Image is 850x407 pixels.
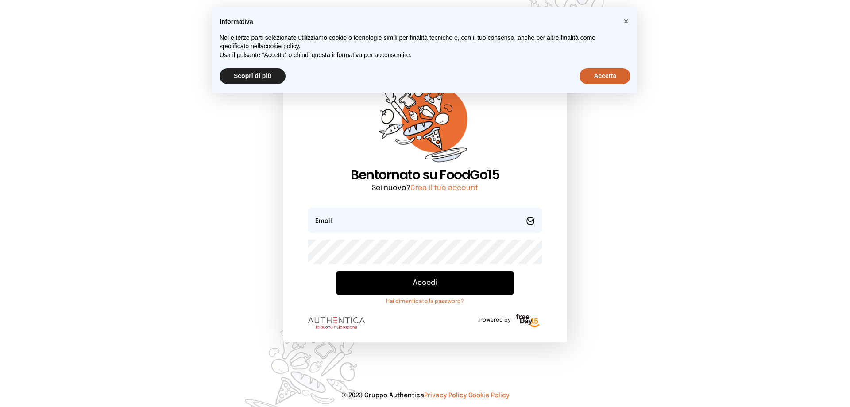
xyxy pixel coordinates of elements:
img: sticker-orange.65babaf.png [379,74,471,167]
a: Crea il tuo account [410,184,478,192]
h2: Informativa [220,18,616,27]
p: Sei nuovo? [308,183,542,194]
p: © 2023 Gruppo Authentica [14,391,836,400]
a: Hai dimenticato la password? [336,298,514,305]
a: Privacy Policy [424,392,467,399]
span: × [623,16,629,26]
h1: Bentornato su FoodGo15 [308,167,542,183]
span: Powered by [479,317,510,324]
button: Chiudi questa informativa [619,14,633,28]
button: Scopri di più [220,68,286,84]
button: Accetta [580,68,630,84]
img: logo-freeday.3e08031.png [514,312,542,330]
a: Cookie Policy [468,392,509,399]
p: Usa il pulsante “Accetta” o chiudi questa informativa per acconsentire. [220,51,616,60]
img: logo.8f33a47.png [308,317,365,329]
a: cookie policy [264,43,299,50]
p: Noi e terze parti selezionate utilizziamo cookie o tecnologie simili per finalità tecniche e, con... [220,34,616,51]
button: Accedi [336,271,514,295]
